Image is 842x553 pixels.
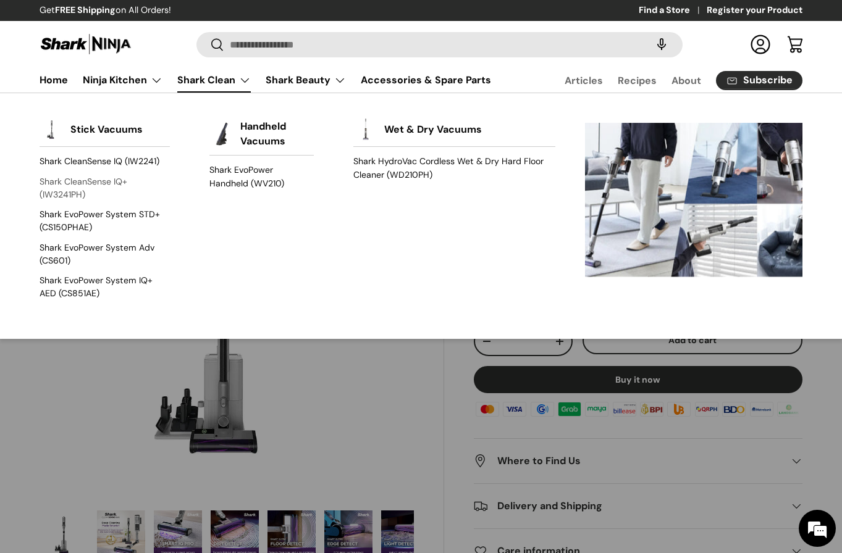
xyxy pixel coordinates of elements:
div: Minimize live chat window [203,6,232,36]
a: Recipes [618,69,657,93]
a: Register your Product [707,4,802,17]
textarea: Type your message and hit 'Enter' [6,337,235,380]
a: Find a Store [639,4,707,17]
nav: Secondary [535,68,802,93]
a: About [671,69,701,93]
img: Shark Ninja Philippines [40,32,132,56]
summary: Ninja Kitchen [75,68,170,93]
summary: Shark Clean [170,68,258,93]
span: We're online! [72,156,171,280]
a: Accessories & Spare Parts [361,68,491,92]
a: Home [40,68,68,92]
nav: Primary [40,68,491,93]
a: Articles [565,69,603,93]
speech-search-button: Search by voice [642,31,681,58]
div: Chat with us now [64,69,208,85]
summary: Shark Beauty [258,68,353,93]
span: Subscribe [743,75,793,85]
strong: FREE Shipping [55,4,116,15]
p: Get on All Orders! [40,4,171,17]
a: Subscribe [716,71,802,90]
